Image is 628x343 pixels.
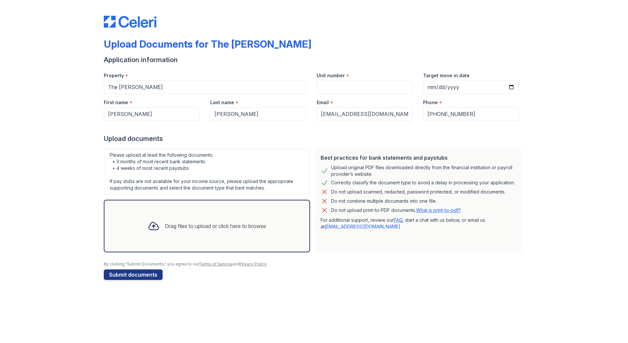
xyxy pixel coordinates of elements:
div: By clicking "Submit Documents," you agree to our and [104,262,524,267]
p: For additional support, review our , start a chat with us below, or email us at [321,217,516,230]
a: Privacy Policy. [239,262,267,266]
a: [EMAIL_ADDRESS][DOMAIN_NAME] [325,224,400,229]
div: Application information [104,55,524,64]
div: Drag files to upload or click here to browse [165,222,266,230]
label: Last name [210,99,234,106]
label: Property [104,72,124,79]
div: Upload documents [104,134,524,143]
a: Terms of Service [199,262,232,266]
div: Best practices for bank statements and paystubs [321,154,516,162]
div: Upload original PDF files downloaded directly from the financial institution or payroll provider’... [331,164,516,177]
label: Target move in date [423,72,470,79]
label: First name [104,99,128,106]
div: Do not upload scanned, redacted, password protected, or modified documents. [331,188,505,196]
p: Do not upload print-to-PDF documents. [331,207,461,214]
div: Do not combine multiple documents into one file. [331,197,437,205]
label: Unit number [317,72,345,79]
div: Upload Documents for The [PERSON_NAME] [104,38,311,50]
label: Phone [423,99,438,106]
div: Please upload at least the following documents: • 3 months of most recent bank statements • 4 wee... [104,149,310,194]
div: Correctly classify the document type to avoid a delay in processing your application. [331,179,515,187]
a: What is print-to-pdf? [416,207,461,213]
a: FAQ [394,217,402,223]
img: CE_Logo_Blue-a8612792a0a2168367f1c8372b55b34899dd931a85d93a1a3d3e32e68fde9ad4.png [104,16,156,28]
button: Submit documents [104,269,163,280]
label: Email [317,99,329,106]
